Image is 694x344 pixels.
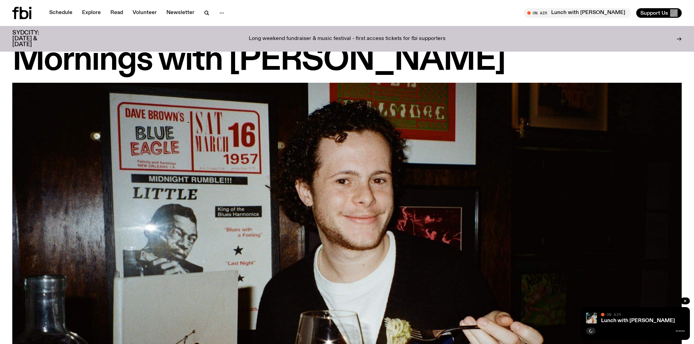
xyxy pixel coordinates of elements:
[636,8,682,18] button: Support Us
[607,312,621,317] span: On Air
[106,8,127,18] a: Read
[12,30,56,48] h3: SYDCITY: [DATE] & [DATE]
[78,8,105,18] a: Explore
[128,8,161,18] a: Volunteer
[162,8,199,18] a: Newsletter
[524,8,631,18] button: On AirLunch with [PERSON_NAME]
[249,36,446,42] p: Long weekend fundraiser & music festival - first access tickets for fbi supporters
[45,8,77,18] a: Schedule
[601,318,675,323] a: Lunch with [PERSON_NAME]
[12,45,682,76] h1: Mornings with [PERSON_NAME]
[640,10,668,16] span: Support Us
